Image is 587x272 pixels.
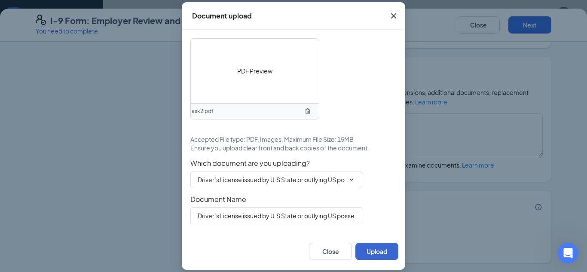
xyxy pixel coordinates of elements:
button: Upload [355,243,398,260]
iframe: Intercom live chat [558,243,578,263]
button: Close [382,2,405,30]
svg: Cross [388,11,399,21]
div: Document upload [192,11,252,21]
button: TrashOutline [301,104,315,118]
span: Document Name [190,195,397,204]
span: PDF Preview [237,66,272,76]
input: Select document type [198,175,345,184]
button: Close [309,243,352,260]
span: Which document are you uploading? [190,159,397,168]
span: Accepted File type: PDF, Images. Maximum File Size: 15MB [190,135,354,144]
span: Ensure you upload clear front and back copies of the document. [190,144,369,152]
svg: TrashOutline [304,108,311,115]
input: Enter document name [190,207,362,224]
span: ask2.pdf [192,107,214,116]
svg: ChevronDown [348,176,355,183]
